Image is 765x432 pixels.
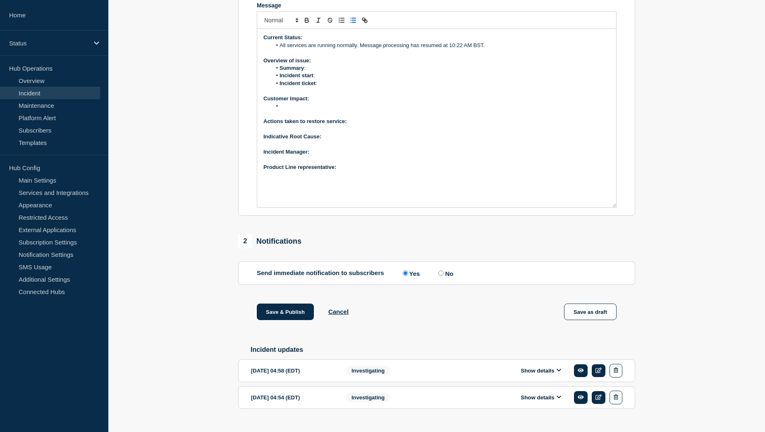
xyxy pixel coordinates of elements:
p: Status [9,40,88,47]
div: [DATE] 04:54 (EDT) [251,391,334,404]
button: Toggle italic text [313,15,324,25]
span: Font size [261,15,301,25]
button: Toggle link [359,15,371,25]
div: Notifications [238,234,301,248]
strong: Overview of issue: [263,57,311,64]
strong: Current Status: [263,34,303,40]
div: Message [257,29,616,207]
label: Yes [401,269,420,277]
li: : [272,80,610,87]
div: [DATE] 04:58 (EDT) [251,364,334,377]
button: Toggle bulleted list [347,15,359,25]
button: Show details [518,394,564,401]
button: Cancel [328,308,349,315]
strong: Summary [280,65,304,71]
h2: Incident updates [251,346,635,354]
strong: Indicative Root Cause: [263,133,321,140]
strong: Incident start [280,72,313,78]
li: : [272,64,610,72]
input: Yes [403,271,408,276]
span: Investigating [346,366,390,375]
div: Message [257,2,617,9]
p: Send immediate notification to subscribers [257,269,384,277]
span: Investigating [346,393,390,402]
strong: Incident Manager: [263,149,309,155]
strong: Incident ticket [280,80,316,86]
strong: Customer Impact: [263,95,309,102]
span: 2 [238,234,252,248]
label: No [436,269,453,277]
li: All services are running normally. Message processing has resumed at 10:22 AM BST. [272,42,610,49]
strong: Actions taken to restore service: [263,118,347,124]
button: Toggle bold text [301,15,313,25]
button: Toggle ordered list [336,15,347,25]
li: : [272,72,610,79]
input: No [438,271,444,276]
button: Save & Publish [257,304,314,320]
button: Save as draft [564,304,617,320]
button: Show details [518,367,564,374]
button: Toggle strikethrough text [324,15,336,25]
div: Send immediate notification to subscribers [257,269,617,277]
strong: Product Line representative: [263,164,336,170]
